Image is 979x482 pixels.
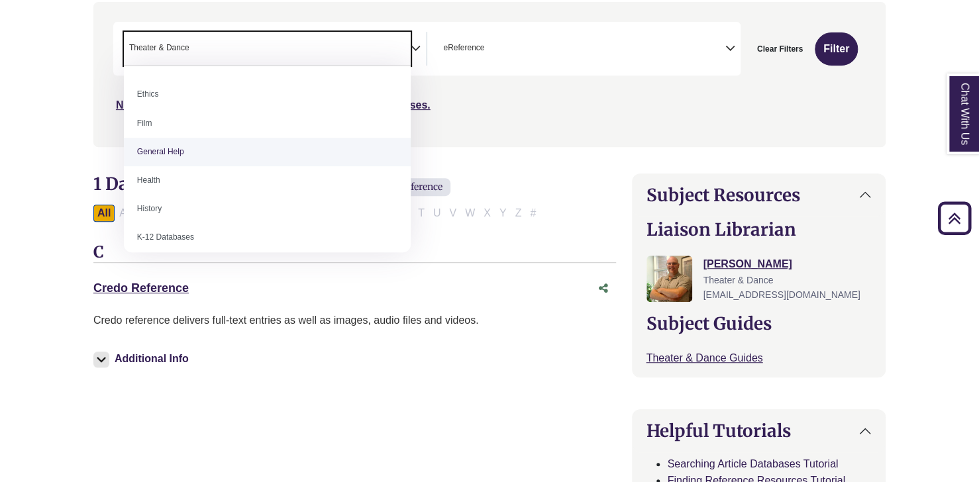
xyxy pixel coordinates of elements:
textarea: Search [192,44,198,55]
button: Additional Info [93,350,193,368]
h2: Liaison Librarian [646,219,872,240]
h3: C [93,243,617,263]
button: Submit for Search Results [815,32,858,66]
span: Theater & Dance [703,275,773,285]
span: eReference [387,178,450,196]
li: eReference [438,42,484,54]
p: Credo reference delivers full-text entries as well as images, audio files and videos. [93,312,617,329]
button: Helpful Tutorials [633,410,885,452]
button: Subject Resources [633,174,885,216]
div: Alpha-list to filter by first letter of database name [93,207,541,218]
button: Share this database [590,276,616,301]
a: Back to Top [933,209,976,227]
li: History [124,195,411,223]
li: Health [124,166,411,195]
textarea: Search [487,44,493,55]
span: Theater & Dance [129,42,189,54]
a: Theater & Dance Guides [646,352,762,363]
span: 1 Databases Found for: [93,173,284,195]
a: Searching Article Databases Tutorial [667,458,838,469]
span: [EMAIL_ADDRESS][DOMAIN_NAME] [703,289,860,300]
a: Credo Reference [93,281,189,295]
li: General Help [124,138,411,166]
button: Clear Filters [748,32,811,66]
li: K-12 Databases [124,223,411,252]
li: Theater & Dance [124,42,189,54]
nav: Search filters [93,2,886,146]
button: All [93,205,115,222]
h2: Subject Guides [646,313,872,334]
a: Not sure where to start? Check our Recommended Databases. [116,99,431,111]
span: eReference [443,42,484,54]
a: [PERSON_NAME] [703,258,792,269]
img: Nathan Farley [646,256,692,302]
li: Ethics [124,80,411,109]
li: Film [124,109,411,138]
